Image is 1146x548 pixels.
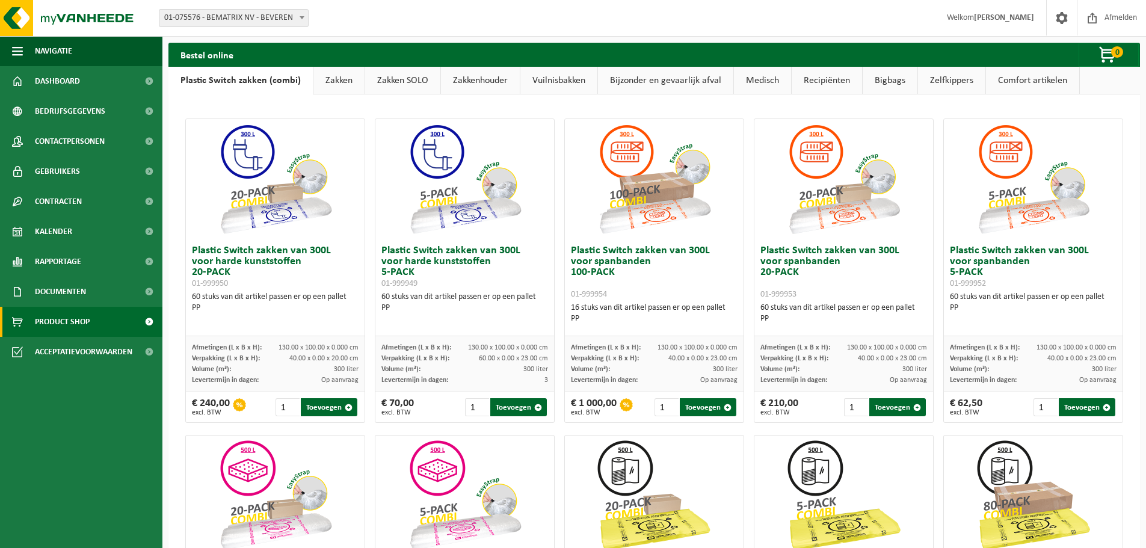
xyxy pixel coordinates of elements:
[760,303,927,324] div: 60 stuks van dit artikel passen er op een pallet
[571,303,738,324] div: 16 stuks van dit artikel passen er op een pallet
[571,409,617,416] span: excl. BTW
[950,355,1018,362] span: Verpakking (L x B x H):
[215,119,336,239] img: 01-999950
[35,217,72,247] span: Kalender
[35,277,86,307] span: Documenten
[35,126,105,156] span: Contactpersonen
[1037,344,1117,351] span: 130.00 x 100.00 x 0.000 cm
[950,292,1117,313] div: 60 stuks van dit artikel passen er op een pallet
[465,398,490,416] input: 1
[598,67,733,94] a: Bijzonder en gevaarlijk afval
[523,366,548,373] span: 300 liter
[571,377,638,384] span: Levertermijn in dagen:
[544,377,548,384] span: 3
[950,245,1117,289] h3: Plastic Switch zakken van 300L voor spanbanden 5-PACK
[35,247,81,277] span: Rapportage
[192,409,230,416] span: excl. BTW
[571,290,607,299] span: 01-999954
[479,355,548,362] span: 60.00 x 0.00 x 23.00 cm
[974,13,1034,22] strong: [PERSON_NAME]
[760,377,827,384] span: Levertermijn in dagen:
[950,279,986,288] span: 01-999952
[381,366,421,373] span: Volume (m³):
[950,398,982,416] div: € 62,50
[35,96,105,126] span: Bedrijfsgegevens
[381,245,548,289] h3: Plastic Switch zakken van 300L voor harde kunststoffen 5-PACK
[168,67,313,94] a: Plastic Switch zakken (combi)
[890,377,927,384] span: Op aanvraag
[313,67,365,94] a: Zakken
[784,119,904,239] img: 01-999953
[760,366,799,373] span: Volume (m³):
[902,366,927,373] span: 300 liter
[844,398,869,416] input: 1
[35,307,90,337] span: Product Shop
[668,355,738,362] span: 40.00 x 0.00 x 23.00 cm
[847,344,927,351] span: 130.00 x 100.00 x 0.000 cm
[658,344,738,351] span: 130.00 x 100.00 x 0.000 cm
[869,398,926,416] button: Toevoegen
[381,292,548,313] div: 60 stuks van dit artikel passen er op een pallet
[918,67,985,94] a: Zelfkippers
[192,303,359,313] div: PP
[192,292,359,313] div: 60 stuks van dit artikel passen er op een pallet
[973,119,1094,239] img: 01-999952
[159,9,309,27] span: 01-075576 - BEMATRIX NV - BEVEREN
[441,67,520,94] a: Zakkenhouder
[655,398,679,416] input: 1
[381,303,548,313] div: PP
[760,409,798,416] span: excl. BTW
[760,398,798,416] div: € 210,00
[986,67,1079,94] a: Comfort artikelen
[334,366,359,373] span: 300 liter
[192,344,262,351] span: Afmetingen (L x B x H):
[490,398,547,416] button: Toevoegen
[1034,398,1058,416] input: 1
[35,156,80,186] span: Gebruikers
[279,344,359,351] span: 130.00 x 100.00 x 0.000 cm
[168,43,245,66] h2: Bestel online
[468,344,548,351] span: 130.00 x 100.00 x 0.000 cm
[381,355,449,362] span: Verpakking (L x B x H):
[192,377,259,384] span: Levertermijn in dagen:
[381,398,414,416] div: € 70,00
[571,344,641,351] span: Afmetingen (L x B x H):
[192,279,228,288] span: 01-999950
[950,303,1117,313] div: PP
[35,186,82,217] span: Contracten
[571,355,639,362] span: Verpakking (L x B x H):
[192,355,260,362] span: Verpakking (L x B x H):
[594,119,715,239] img: 01-999954
[405,119,525,239] img: 01-999949
[713,366,738,373] span: 300 liter
[571,245,738,300] h3: Plastic Switch zakken van 300L voor spanbanden 100-PACK
[858,355,927,362] span: 40.00 x 0.00 x 23.00 cm
[1059,398,1115,416] button: Toevoegen
[680,398,736,416] button: Toevoegen
[571,366,610,373] span: Volume (m³):
[792,67,862,94] a: Recipiënten
[950,366,989,373] span: Volume (m³):
[1079,43,1139,67] button: 0
[35,36,72,66] span: Navigatie
[760,355,828,362] span: Verpakking (L x B x H):
[321,377,359,384] span: Op aanvraag
[520,67,597,94] a: Vuilnisbakken
[950,344,1020,351] span: Afmetingen (L x B x H):
[276,398,300,416] input: 1
[1047,355,1117,362] span: 40.00 x 0.00 x 23.00 cm
[289,355,359,362] span: 40.00 x 0.00 x 20.00 cm
[700,377,738,384] span: Op aanvraag
[301,398,357,416] button: Toevoegen
[381,344,451,351] span: Afmetingen (L x B x H):
[760,313,927,324] div: PP
[863,67,917,94] a: Bigbags
[1111,46,1123,58] span: 0
[35,66,80,96] span: Dashboard
[760,290,796,299] span: 01-999953
[950,409,982,416] span: excl. BTW
[571,398,617,416] div: € 1 000,00
[381,409,414,416] span: excl. BTW
[35,337,132,367] span: Acceptatievoorwaarden
[1079,377,1117,384] span: Op aanvraag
